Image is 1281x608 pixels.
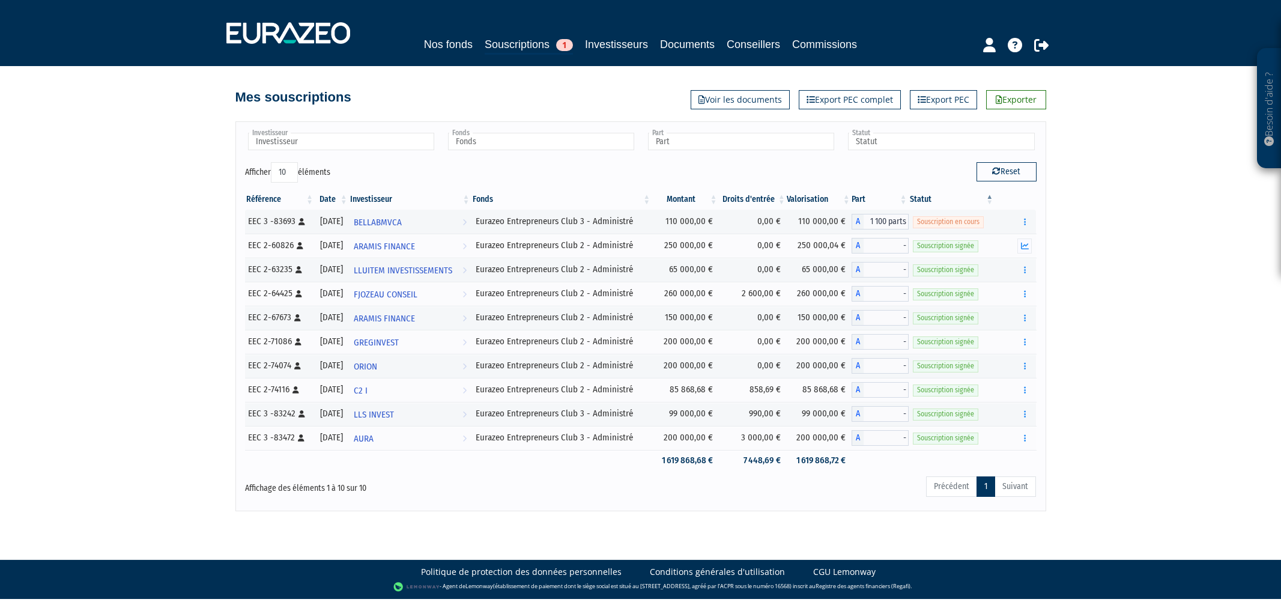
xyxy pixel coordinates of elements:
td: 1 619 868,68 € [652,450,718,471]
a: ORION [349,354,471,378]
span: Souscription signée [913,385,978,396]
a: C2 I [349,378,471,402]
div: [DATE] [319,383,345,396]
div: A - Eurazeo Entrepreneurs Club 2 - Administré [852,262,909,278]
td: 65 000,00 € [652,258,718,282]
span: Souscription signée [913,409,978,420]
i: Voir l'investisseur [462,260,467,282]
span: A [852,310,864,326]
i: [Français] Personne physique [294,362,301,369]
span: Souscription signée [913,264,978,276]
span: - [864,334,909,350]
span: - [864,406,909,422]
a: Souscriptions1 [485,36,573,55]
div: A - Eurazeo Entrepreneurs Club 3 - Administré [852,214,909,230]
span: A [852,286,864,302]
img: logo-lemonway.png [393,581,440,593]
a: Politique de protection des données personnelles [421,566,622,578]
div: EEC 3 -83693 [248,215,311,228]
div: EEC 2-71086 [248,335,311,348]
i: Voir l'investisseur [462,404,467,426]
th: Fonds: activer pour trier la colonne par ordre croissant [471,189,652,210]
a: ARAMIS FINANCE [349,234,471,258]
i: Voir l'investisseur [462,211,467,234]
span: - [864,310,909,326]
span: - [864,238,909,254]
div: EEC 2-74116 [248,383,311,396]
div: Eurazeo Entrepreneurs Club 2 - Administré [476,239,648,252]
i: [Français] Personne physique [292,386,299,394]
th: Droits d'entrée: activer pour trier la colonne par ordre croissant [719,189,787,210]
span: Souscription signée [913,312,978,324]
a: Nos fonds [424,36,473,53]
div: Eurazeo Entrepreneurs Club 2 - Administré [476,263,648,276]
i: Voir l'investisseur [462,428,467,450]
div: EEC 3 -83472 [248,431,311,444]
a: CGU Lemonway [813,566,876,578]
span: A [852,262,864,278]
button: Reset [977,162,1037,181]
td: 110 000,00 € [787,210,852,234]
th: Date: activer pour trier la colonne par ordre croissant [315,189,349,210]
a: Voir les documents [691,90,790,109]
span: - [864,382,909,398]
span: A [852,430,864,446]
a: Conseillers [727,36,780,53]
div: [DATE] [319,311,345,324]
a: Documents [660,36,715,53]
a: LLUITEM INVESTISSEMENTS [349,258,471,282]
img: 1732889491-logotype_eurazeo_blanc_rvb.png [226,22,350,44]
span: A [852,214,864,230]
th: Référence : activer pour trier la colonne par ordre croissant [245,189,315,210]
td: 260 000,00 € [787,282,852,306]
i: Voir l'investisseur [462,284,467,306]
a: Conditions générales d'utilisation [650,566,785,578]
h4: Mes souscriptions [235,90,351,105]
td: 200 000,00 € [652,426,718,450]
a: BELLABMVCA [349,210,471,234]
div: [DATE] [319,359,345,372]
div: A - Eurazeo Entrepreneurs Club 2 - Administré [852,382,909,398]
td: 250 000,04 € [787,234,852,258]
span: 1 100 parts [864,214,909,230]
td: 0,00 € [719,210,787,234]
span: - [864,430,909,446]
td: 150 000,00 € [652,306,718,330]
div: EEC 2-74074 [248,359,311,372]
td: 990,00 € [719,402,787,426]
i: [Français] Personne physique [295,338,301,345]
span: Souscription signée [913,433,978,444]
div: [DATE] [319,263,345,276]
span: A [852,406,864,422]
td: 1 619 868,72 € [787,450,852,471]
div: Eurazeo Entrepreneurs Club 2 - Administré [476,335,648,348]
i: [Français] Personne physique [295,290,302,297]
td: 250 000,00 € [652,234,718,258]
td: 85 868,68 € [652,378,718,402]
a: Registre des agents financiers (Regafi) [816,582,910,590]
span: Souscription signée [913,288,978,300]
a: LLS INVEST [349,402,471,426]
div: EEC 2-60826 [248,239,311,252]
div: A - Eurazeo Entrepreneurs Club 2 - Administré [852,238,909,254]
a: Export PEC [910,90,977,109]
span: A [852,334,864,350]
td: 110 000,00 € [652,210,718,234]
a: Lemonway [465,582,493,590]
span: A [852,238,864,254]
span: ORION [354,356,377,378]
i: Voir l'investisseur [462,236,467,258]
div: Eurazeo Entrepreneurs Club 2 - Administré [476,287,648,300]
i: Voir l'investisseur [462,356,467,378]
td: 0,00 € [719,306,787,330]
th: Montant: activer pour trier la colonne par ordre croissant [652,189,718,210]
div: [DATE] [319,335,345,348]
td: 65 000,00 € [787,258,852,282]
span: - [864,286,909,302]
td: 85 868,68 € [787,378,852,402]
div: A - Eurazeo Entrepreneurs Club 2 - Administré [852,358,909,374]
span: Souscription signée [913,360,978,372]
div: Eurazeo Entrepreneurs Club 3 - Administré [476,407,648,420]
div: Eurazeo Entrepreneurs Club 2 - Administré [476,311,648,324]
div: A - Eurazeo Entrepreneurs Club 2 - Administré [852,310,909,326]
